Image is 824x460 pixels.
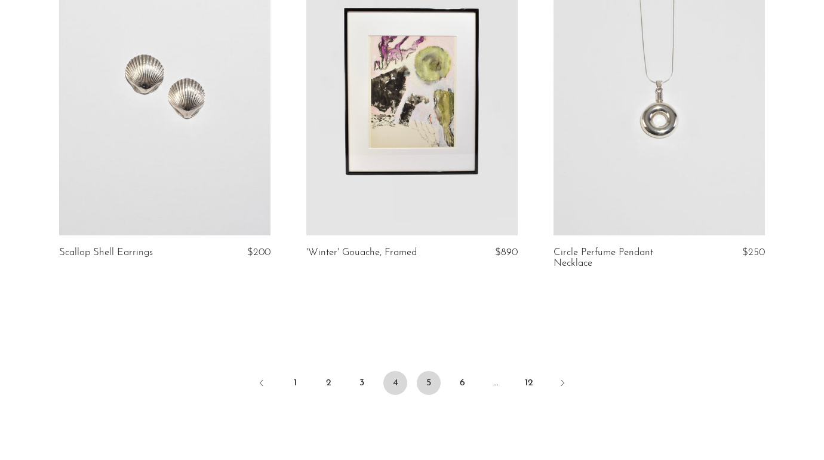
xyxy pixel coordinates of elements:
[551,371,574,397] a: Next
[283,371,307,395] a: 1
[554,247,694,269] a: Circle Perfume Pendant Necklace
[250,371,273,397] a: Previous
[350,371,374,395] a: 3
[417,371,441,395] a: 5
[450,371,474,395] a: 6
[484,371,508,395] span: …
[495,247,518,257] span: $890
[383,371,407,395] span: 4
[742,247,765,257] span: $250
[306,247,417,258] a: 'Winter' Gouache, Framed
[316,371,340,395] a: 2
[517,371,541,395] a: 12
[247,247,270,257] span: $200
[59,247,153,258] a: Scallop Shell Earrings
